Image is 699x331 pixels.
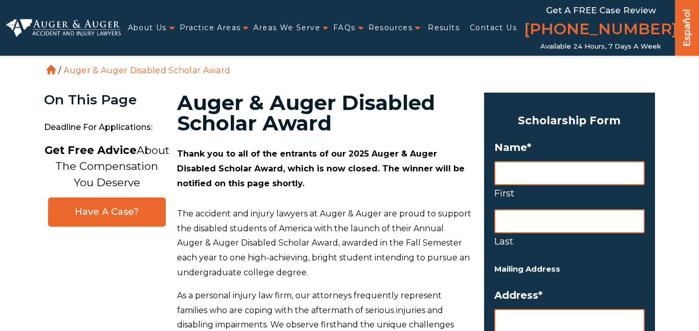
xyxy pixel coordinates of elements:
[524,18,678,42] a: [PHONE_NUMBER]
[494,262,645,276] h5: Mailing Address
[61,65,233,75] li: Auger & Auger Disabled Scholar Award
[44,117,169,138] span: Deadline for Applications:
[45,144,137,157] strong: Get Free Advice
[44,93,169,107] div: On This Page
[6,19,121,36] img: Auger & Auger Accident and Injury Lawyers Logo
[494,233,645,250] label: Last
[253,17,320,38] a: Areas We Serve
[368,17,413,38] a: Resources
[128,17,167,38] a: About Us
[59,206,155,218] span: Have A Case?
[540,42,661,51] span: Available 24 Hours, 7 Days a Week
[428,17,460,38] a: Results
[333,17,356,38] a: FAQs
[177,149,465,188] strong: Thank you to all of the entrants of our 2025 Auger & Auger Disabled Scholar Award, which is now c...
[47,65,56,74] a: Home
[48,197,166,227] a: Have A Case?
[177,207,472,280] p: The accident and injury lawyers at Auger & Auger are proud to support the disabled students of Am...
[470,17,517,38] a: Contact Us
[494,111,645,130] h3: Scholarship Form
[45,142,169,191] p: About The Compensation You Deserve
[180,17,241,38] a: Practice Areas
[494,141,645,153] label: Name
[546,5,656,15] span: Get a FREE Case Review
[494,185,645,202] label: First
[177,93,472,134] h1: Auger & Auger Disabled Scholar Award
[494,289,645,301] label: Address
